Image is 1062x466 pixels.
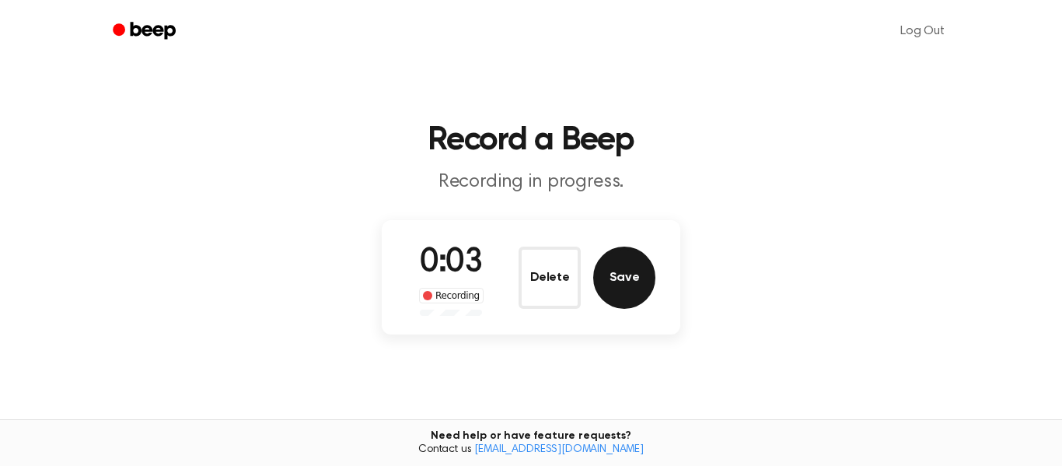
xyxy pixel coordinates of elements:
[420,247,482,279] span: 0:03
[9,443,1053,457] span: Contact us
[102,16,190,47] a: Beep
[232,170,830,195] p: Recording in progress.
[519,247,581,309] button: Delete Audio Record
[419,288,484,303] div: Recording
[133,124,929,157] h1: Record a Beep
[593,247,655,309] button: Save Audio Record
[885,12,960,50] a: Log Out
[474,444,644,455] a: [EMAIL_ADDRESS][DOMAIN_NAME]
